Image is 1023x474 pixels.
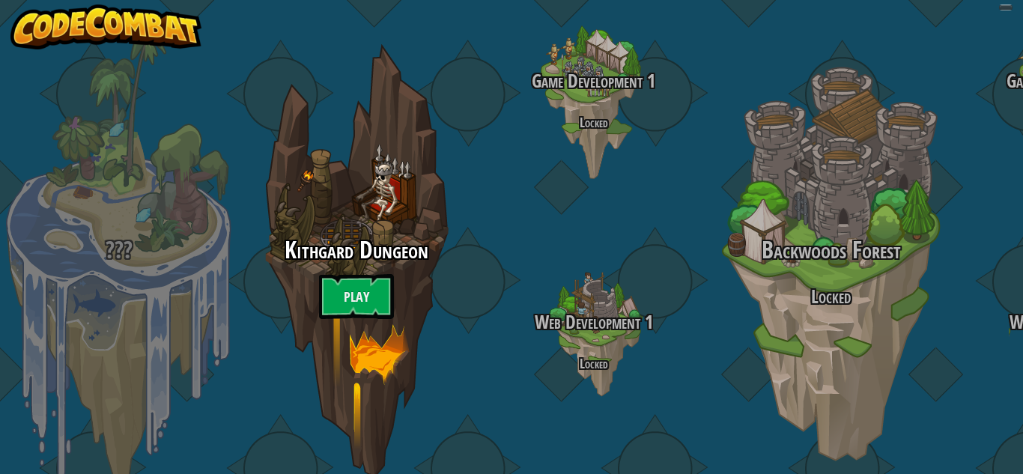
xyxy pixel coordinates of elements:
h4: Locked [475,115,712,130]
h3: Locked [712,287,950,307]
span: Web Development 1 [535,309,653,335]
button: Adjust volume [999,4,1013,10]
img: CodeCombat - Learn how to code by playing a game [10,4,202,49]
a: Play [319,274,394,319]
h4: Locked [475,356,712,371]
span: Backwoods Forest [762,234,901,266]
span: Kithgard Dungeon [285,234,428,266]
span: Game Development 1 [532,68,655,94]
